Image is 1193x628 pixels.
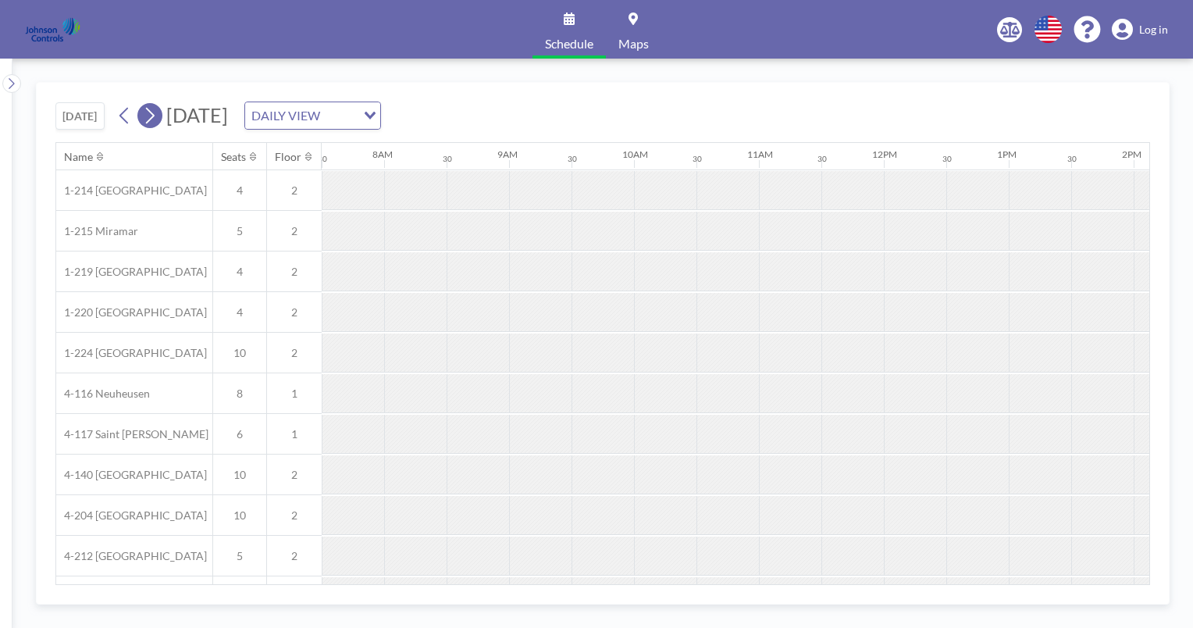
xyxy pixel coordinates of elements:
[56,224,138,238] span: 1-215 Miramar
[213,305,266,319] span: 4
[55,102,105,130] button: [DATE]
[545,37,593,50] span: Schedule
[56,305,207,319] span: 1-220 [GEOGRAPHIC_DATA]
[25,14,80,45] img: organization-logo
[267,508,322,523] span: 2
[622,148,648,160] div: 10AM
[56,468,207,482] span: 4-140 [GEOGRAPHIC_DATA]
[213,427,266,441] span: 6
[213,549,266,563] span: 5
[213,468,266,482] span: 10
[618,37,649,50] span: Maps
[1122,148,1141,160] div: 2PM
[213,224,266,238] span: 5
[693,154,702,164] div: 30
[213,184,266,198] span: 4
[997,148,1017,160] div: 1PM
[267,305,322,319] span: 2
[372,148,393,160] div: 8AM
[213,508,266,523] span: 10
[221,150,246,164] div: Seats
[56,184,207,198] span: 1-214 [GEOGRAPHIC_DATA]
[56,265,207,279] span: 1-219 [GEOGRAPHIC_DATA]
[56,427,208,441] span: 4-117 Saint [PERSON_NAME]
[213,346,266,360] span: 10
[267,427,322,441] span: 1
[64,150,93,164] div: Name
[267,468,322,482] span: 2
[56,549,207,563] span: 4-212 [GEOGRAPHIC_DATA]
[942,154,952,164] div: 30
[248,105,323,126] span: DAILY VIEW
[275,150,301,164] div: Floor
[443,154,452,164] div: 30
[56,508,207,523] span: 4-204 [GEOGRAPHIC_DATA]
[267,265,322,279] span: 2
[325,105,354,126] input: Search for option
[166,103,228,127] span: [DATE]
[817,154,827,164] div: 30
[56,387,150,401] span: 4-116 Neuheusen
[267,549,322,563] span: 2
[872,148,897,160] div: 12PM
[267,184,322,198] span: 2
[1112,19,1168,41] a: Log in
[267,346,322,360] span: 2
[318,154,327,164] div: 30
[1139,23,1168,37] span: Log in
[568,154,577,164] div: 30
[245,102,380,129] div: Search for option
[1067,154,1077,164] div: 30
[747,148,773,160] div: 11AM
[213,265,266,279] span: 4
[267,387,322,401] span: 1
[213,387,266,401] span: 8
[56,346,207,360] span: 1-224 [GEOGRAPHIC_DATA]
[267,224,322,238] span: 2
[497,148,518,160] div: 9AM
